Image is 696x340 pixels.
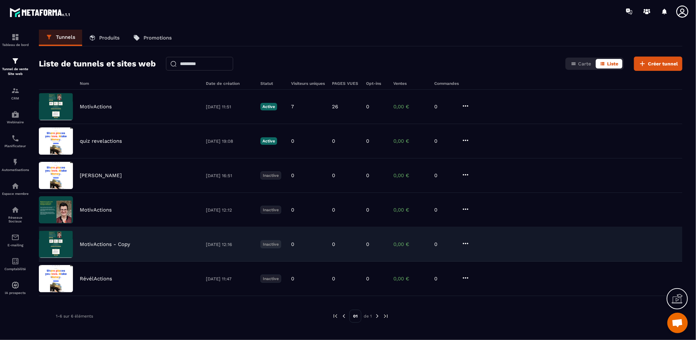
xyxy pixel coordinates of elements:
[82,30,126,46] a: Produits
[366,241,369,247] p: 0
[434,241,455,247] p: 0
[332,104,338,110] p: 26
[374,313,380,319] img: next
[206,81,254,86] h6: Date de création
[364,313,372,319] p: de 1
[39,265,73,292] img: image
[11,233,19,242] img: email
[434,104,455,110] p: 0
[291,241,294,247] p: 0
[2,243,29,247] p: E-mailing
[39,30,82,46] a: Tunnels
[341,313,347,319] img: prev
[2,192,29,196] p: Espace membre
[366,104,369,110] p: 0
[2,120,29,124] p: Webinaire
[260,81,284,86] h6: Statut
[366,81,387,86] h6: Opt-ins
[260,275,281,283] p: Inactive
[291,138,294,144] p: 0
[291,276,294,282] p: 0
[2,216,29,223] p: Réseaux Sociaux
[393,81,427,86] h6: Ventes
[434,81,459,86] h6: Commandes
[2,252,29,276] a: accountantaccountantComptabilité
[2,67,29,76] p: Tunnel de vente Site web
[206,276,254,281] p: [DATE] 11:47
[206,139,254,144] p: [DATE] 19:08
[634,57,682,71] button: Créer tunnel
[2,291,29,295] p: IA prospects
[291,104,294,110] p: 7
[434,276,455,282] p: 0
[366,276,369,282] p: 0
[80,104,112,110] p: MotivActions
[206,173,254,178] p: [DATE] 16:51
[2,96,29,100] p: CRM
[80,138,122,144] p: quiz revelactions
[143,35,172,41] p: Promotions
[2,168,29,172] p: Automatisations
[11,57,19,65] img: formation
[206,104,254,109] p: [DATE] 11:51
[366,138,369,144] p: 0
[393,138,427,144] p: 0,00 €
[393,104,427,110] p: 0,00 €
[291,207,294,213] p: 0
[393,207,427,213] p: 0,00 €
[39,196,73,223] img: image
[578,61,591,66] span: Carte
[11,281,19,289] img: automations
[39,57,156,71] h2: Liste de tunnels et sites web
[2,129,29,153] a: schedulerschedulerPlanificateur
[291,81,325,86] h6: Visiteurs uniques
[2,52,29,81] a: formationformationTunnel de vente Site web
[206,242,254,247] p: [DATE] 12:16
[596,59,622,68] button: Liste
[80,81,199,86] h6: Nom
[2,105,29,129] a: automationsautomationsWebinaire
[332,241,335,247] p: 0
[648,60,678,67] span: Créer tunnel
[567,59,595,68] button: Carte
[332,313,338,319] img: prev
[10,6,71,18] img: logo
[80,207,112,213] p: MotivActions
[2,177,29,201] a: automationsautomationsEspace membre
[667,313,688,333] div: Ouvrir le chat
[2,201,29,228] a: social-networksocial-networkRéseaux Sociaux
[2,81,29,105] a: formationformationCRM
[11,87,19,95] img: formation
[607,61,618,66] span: Liste
[291,172,294,179] p: 0
[80,172,122,179] p: [PERSON_NAME]
[2,144,29,148] p: Planificateur
[39,231,73,258] img: image
[11,206,19,214] img: social-network
[434,172,455,179] p: 0
[260,137,277,145] p: Active
[39,162,73,189] img: image
[434,138,455,144] p: 0
[393,172,427,179] p: 0,00 €
[39,93,73,120] img: image
[11,110,19,119] img: automations
[11,182,19,190] img: automations
[11,134,19,142] img: scheduler
[99,35,120,41] p: Produits
[332,207,335,213] p: 0
[2,28,29,52] a: formationformationTableau de bord
[349,310,361,323] p: 01
[393,276,427,282] p: 0,00 €
[11,33,19,41] img: formation
[366,207,369,213] p: 0
[332,81,359,86] h6: PAGES VUES
[366,172,369,179] p: 0
[2,43,29,47] p: Tableau de bord
[80,276,112,282] p: RévélActions
[260,240,281,248] p: Inactive
[11,257,19,265] img: accountant
[332,276,335,282] p: 0
[39,127,73,155] img: image
[56,34,75,40] p: Tunnels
